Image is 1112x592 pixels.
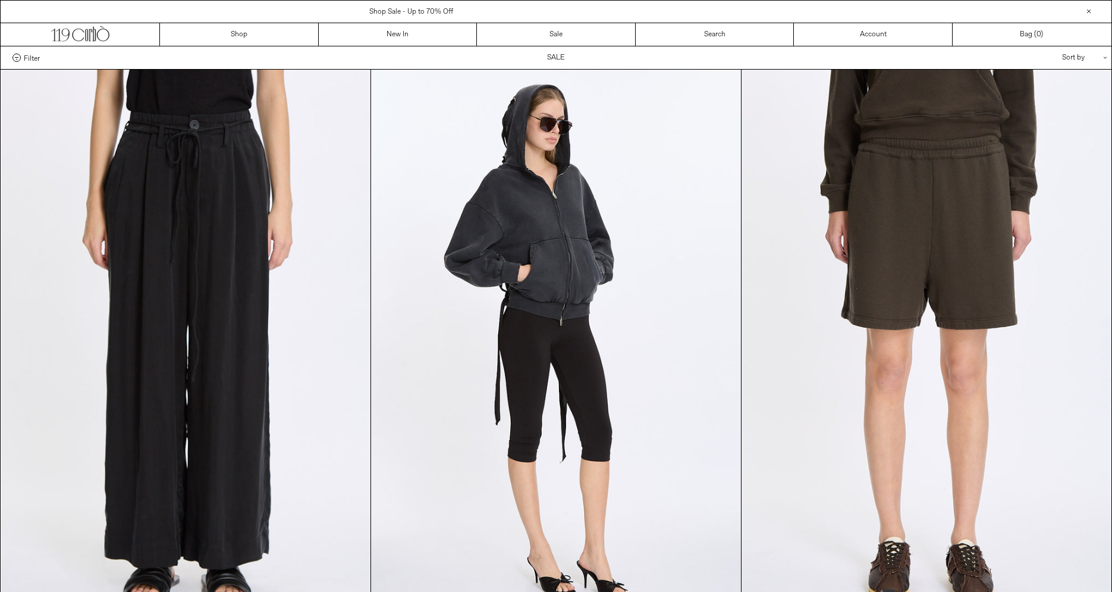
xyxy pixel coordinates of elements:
a: New In [319,23,478,46]
div: Sort by [992,46,1100,69]
span: ) [1036,29,1043,40]
a: Shop Sale - Up to 70% Off [369,7,453,17]
span: 0 [1036,30,1041,39]
span: Filter [24,54,40,62]
a: Shop [160,23,319,46]
a: Bag () [953,23,1111,46]
a: Sale [477,23,636,46]
a: Account [794,23,953,46]
a: Search [636,23,794,46]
